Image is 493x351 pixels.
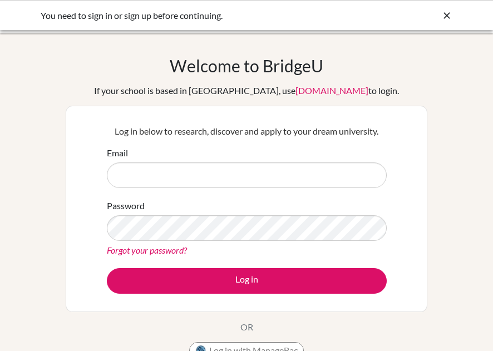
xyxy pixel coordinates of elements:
[295,85,368,96] a: [DOMAIN_NAME]
[170,56,323,76] h1: Welcome to BridgeU
[94,84,399,97] div: If your school is based in [GEOGRAPHIC_DATA], use to login.
[107,268,387,294] button: Log in
[107,125,387,138] p: Log in below to research, discover and apply to your dream university.
[107,146,128,160] label: Email
[240,320,253,334] p: OR
[107,245,187,255] a: Forgot your password?
[107,199,145,212] label: Password
[41,9,285,22] div: You need to sign in or sign up before continuing.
